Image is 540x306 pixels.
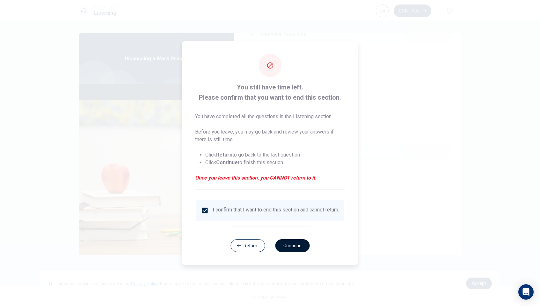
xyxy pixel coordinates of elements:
[195,128,345,143] p: Before you leave, you may go back and review your answers if there is still time.
[195,82,345,103] span: You still have time left. Please confirm that you want to end this section.
[216,159,238,165] strong: Continue
[518,284,534,300] div: Open Intercom Messenger
[205,151,345,159] li: Click to go back to the last question
[205,159,345,166] li: Click to finish this section.
[195,113,345,120] p: You have completed all the questions in the Listening section.
[213,207,339,214] div: I confirm that I want to end this section and cannot return.
[195,174,345,182] em: Once you leave this section, you CANNOT return to it.
[275,239,310,252] button: Continue
[230,239,265,252] button: Return
[216,152,232,158] strong: Return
